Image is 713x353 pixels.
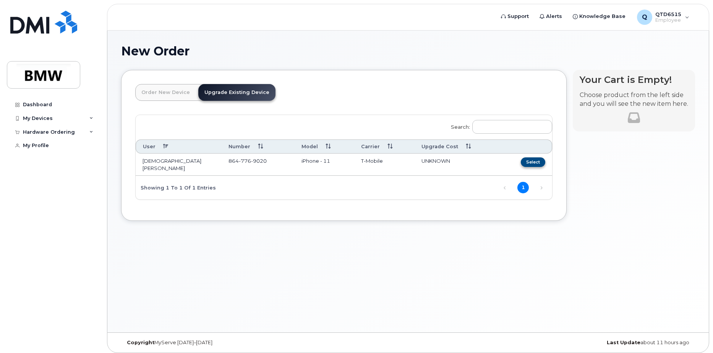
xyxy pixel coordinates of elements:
[251,158,267,164] span: 9020
[127,340,154,345] strong: Copyright
[517,182,529,193] a: 1
[536,182,547,194] a: Next
[680,320,707,347] iframe: Messenger Launcher
[472,120,552,134] input: Search:
[521,157,545,167] button: Select
[295,154,355,176] td: iPhone - 11
[499,182,510,194] a: Previous
[354,139,415,154] th: Carrier: activate to sort column ascending
[135,84,196,101] a: Order New Device
[136,154,222,176] td: [DEMOGRAPHIC_DATA][PERSON_NAME]
[295,139,355,154] th: Model: activate to sort column ascending
[198,84,275,101] a: Upgrade Existing Device
[580,91,688,108] p: Choose product from the left side and you will see the new item here.
[222,139,295,154] th: Number: activate to sort column ascending
[121,44,695,58] h1: New Order
[446,115,552,136] label: Search:
[354,154,415,176] td: T-Mobile
[239,158,251,164] span: 776
[415,139,499,154] th: Upgrade Cost: activate to sort column ascending
[421,158,450,164] span: UNKNOWN
[136,181,216,194] div: Showing 1 to 1 of 1 entries
[607,340,640,345] strong: Last Update
[580,74,688,85] h4: Your Cart is Empty!
[136,139,222,154] th: User: activate to sort column descending
[504,340,695,346] div: about 11 hours ago
[228,158,267,164] span: 864
[121,340,313,346] div: MyServe [DATE]–[DATE]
